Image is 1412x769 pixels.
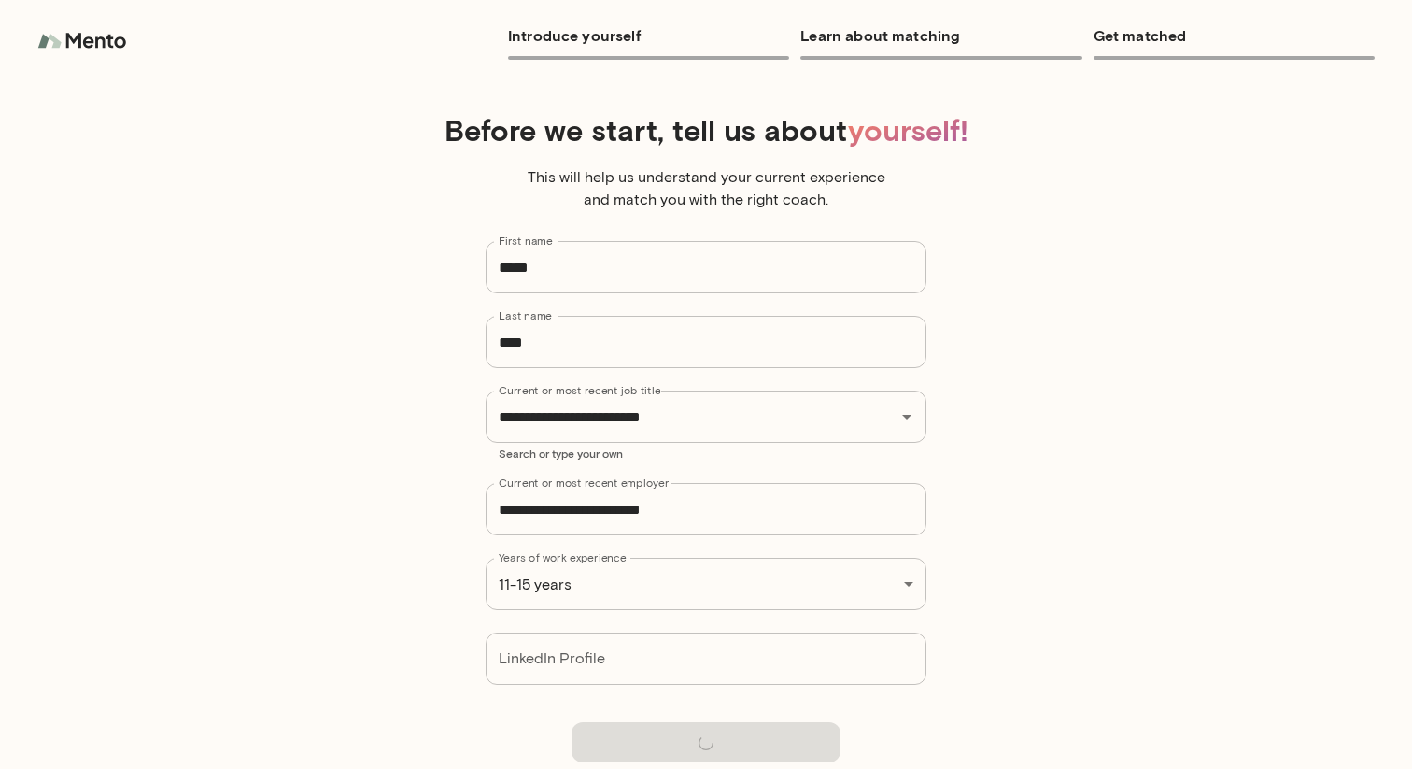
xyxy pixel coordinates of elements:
label: Years of work experience [499,549,627,565]
span: yourself! [848,111,968,148]
h6: Get matched [1094,22,1375,49]
h4: Before we start, tell us about [161,112,1251,148]
label: Current or most recent employer [499,475,669,491]
button: Open [894,404,920,430]
label: First name [499,233,553,249]
img: logo [37,22,131,60]
label: Last name [499,307,552,323]
h6: Learn about matching [800,22,1081,49]
h6: Introduce yourself [508,22,789,49]
p: This will help us understand your current experience and match you with the right coach. [519,166,893,211]
label: Current or most recent job title [499,382,660,398]
p: Search or type your own [499,446,913,461]
div: 11-15 years [486,558,926,610]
